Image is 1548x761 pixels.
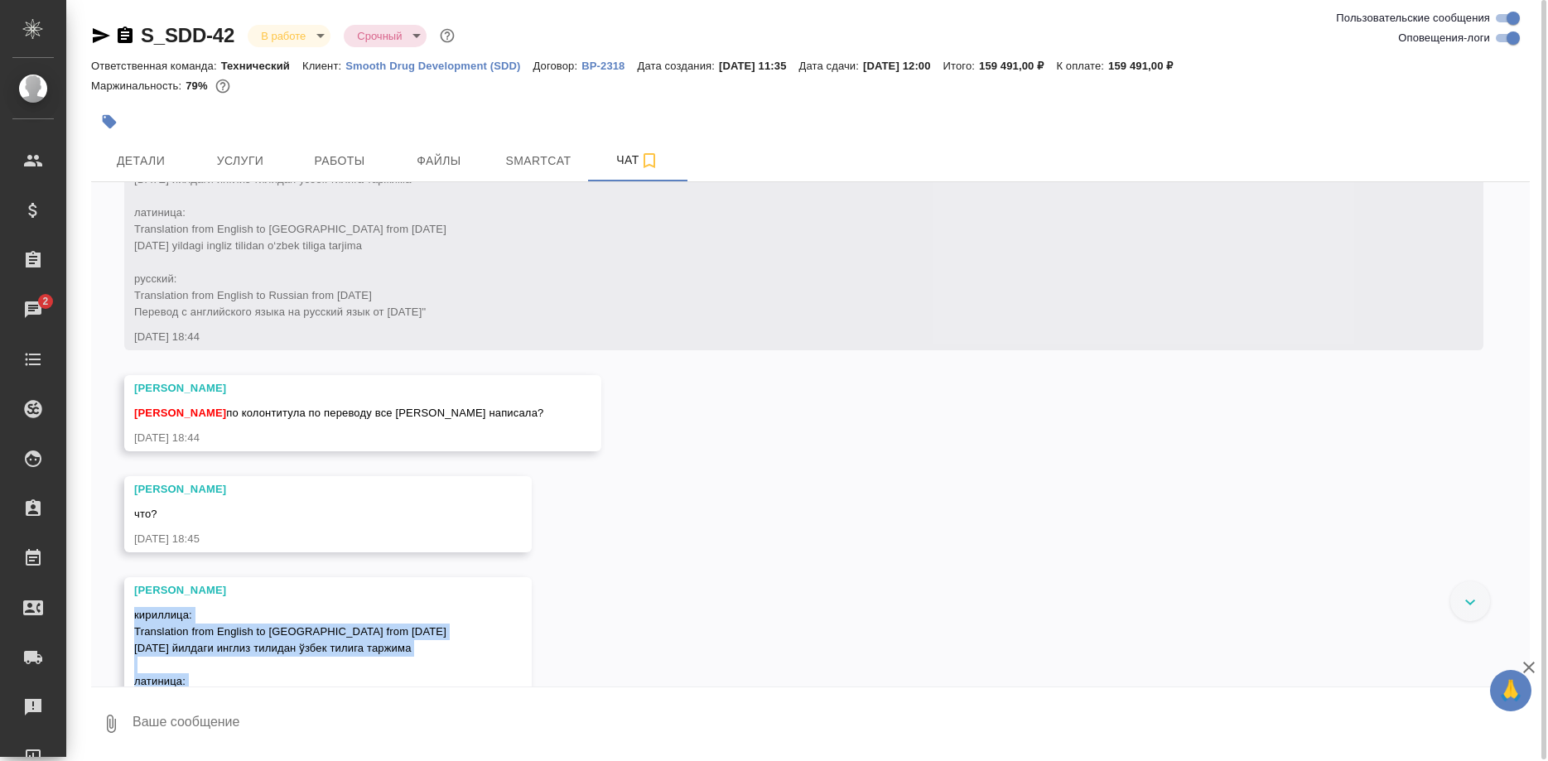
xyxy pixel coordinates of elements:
[345,58,533,72] a: Smooth Drug Development (SDD)
[1108,60,1185,72] p: 159 491,00 ₽
[91,60,221,72] p: Ответственная команда:
[91,26,111,46] button: Скопировать ссылку для ЯМессенджера
[436,25,458,46] button: Доп статусы указывают на важность/срочность заказа
[345,60,533,72] p: Smooth Drug Development (SDD)
[134,508,157,520] span: что?
[1056,60,1108,72] p: К оплате:
[134,430,543,446] div: [DATE] 18:44
[581,60,637,72] p: ВР-2318
[4,289,62,330] a: 2
[943,60,979,72] p: Итого:
[863,60,943,72] p: [DATE] 12:00
[134,107,808,318] span: [[PERSON_NAME]] Работа .
[979,60,1056,72] p: 159 491,00 ₽
[302,60,345,72] p: Клиент:
[115,26,135,46] button: Скопировать ссылку
[32,293,58,310] span: 2
[344,25,427,47] div: В работе
[533,60,582,72] p: Договор:
[134,407,226,419] span: [PERSON_NAME]
[141,24,234,46] a: S_SDD-42
[352,29,407,43] button: Срочный
[300,151,379,171] span: Работы
[101,151,181,171] span: Детали
[719,60,799,72] p: [DATE] 11:35
[91,79,186,92] p: Маржинальность:
[91,104,128,140] button: Добавить тэг
[638,60,719,72] p: Дата создания:
[256,29,311,43] button: В работе
[134,407,543,419] span: по колонтитула по переводу все [PERSON_NAME] написала?
[499,151,578,171] span: Smartcat
[581,58,637,72] a: ВР-2318
[134,107,808,318] span: Комментарий "перевод на русский язык, узбекскую латиницу и узбекскую кириллицу сюда [PERSON_NAME]...
[1398,30,1490,46] span: Оповещения-логи
[1490,670,1531,711] button: 🙏
[598,150,678,171] span: Чат
[134,329,1425,345] div: [DATE] 18:44
[134,481,474,498] div: [PERSON_NAME]
[200,151,280,171] span: Услуги
[134,582,474,599] div: [PERSON_NAME]
[1336,10,1490,26] span: Пользовательские сообщения
[212,75,234,97] button: 27513.76 RUB;
[134,531,474,547] div: [DATE] 18:45
[248,25,330,47] div: В работе
[134,380,543,397] div: [PERSON_NAME]
[221,60,302,72] p: Технический
[799,60,863,72] p: Дата сдачи:
[186,79,211,92] p: 79%
[1497,673,1525,708] span: 🙏
[399,151,479,171] span: Файлы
